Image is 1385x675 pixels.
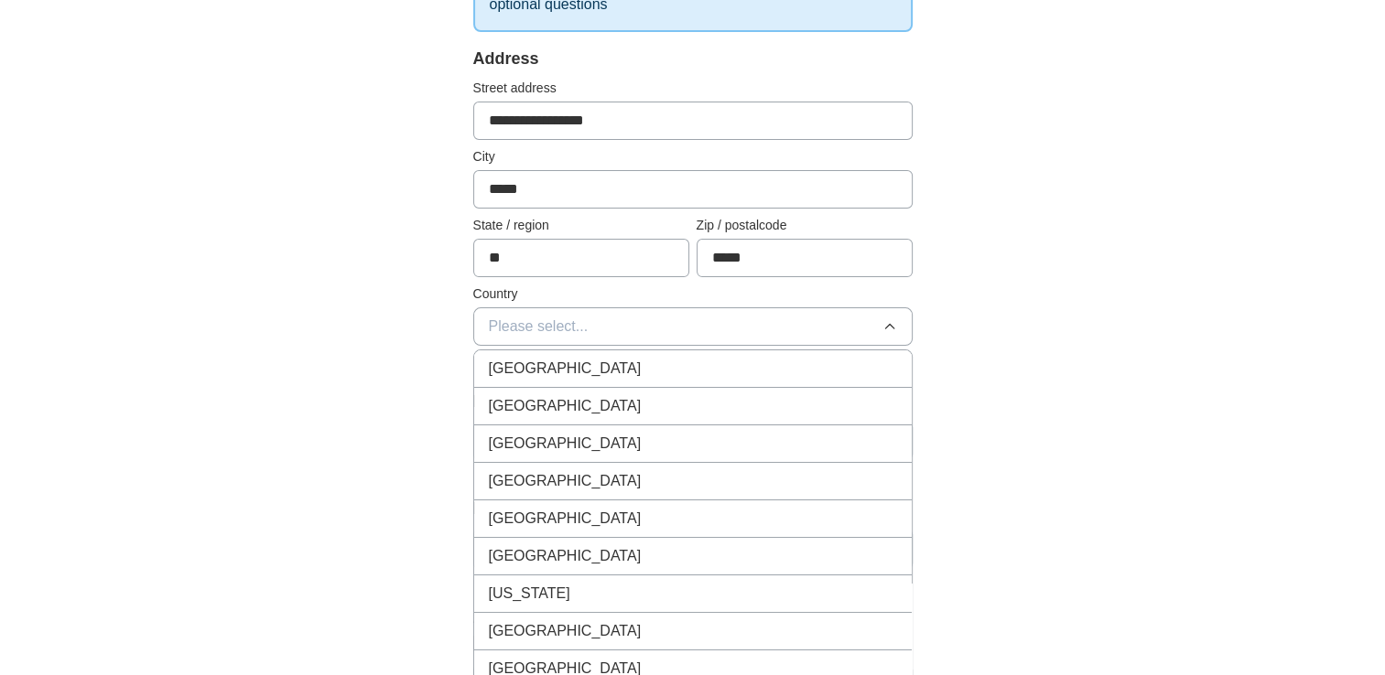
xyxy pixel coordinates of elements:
[473,47,913,71] div: Address
[489,583,570,605] span: [US_STATE]
[489,470,642,492] span: [GEOGRAPHIC_DATA]
[489,545,642,567] span: [GEOGRAPHIC_DATA]
[473,147,913,166] label: City
[489,433,642,455] span: [GEOGRAPHIC_DATA]
[473,307,913,346] button: Please select...
[489,508,642,530] span: [GEOGRAPHIC_DATA]
[489,358,642,380] span: [GEOGRAPHIC_DATA]
[489,620,642,642] span: [GEOGRAPHIC_DATA]
[697,216,913,235] label: Zip / postalcode
[473,79,913,98] label: Street address
[473,216,689,235] label: State / region
[489,316,589,337] span: Please select...
[473,284,913,304] label: Country
[489,395,642,417] span: [GEOGRAPHIC_DATA]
